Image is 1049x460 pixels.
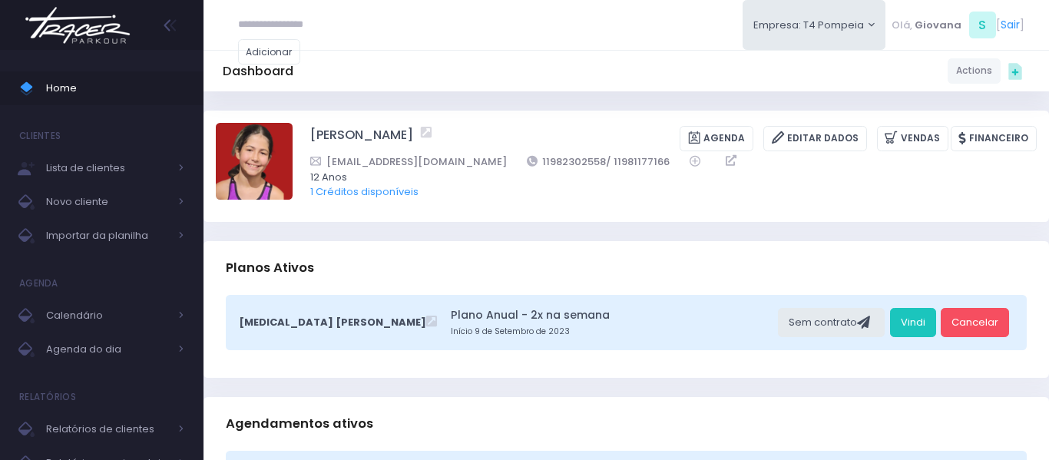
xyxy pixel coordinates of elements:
a: Vendas [877,126,948,151]
a: [EMAIL_ADDRESS][DOMAIN_NAME] [310,154,507,170]
label: Alterar foto de perfil [216,123,293,204]
img: Manuela Moretz Andrade [216,123,293,200]
a: 11982302558/ 11981177166 [527,154,670,170]
h4: Agenda [19,268,58,299]
span: Novo cliente [46,192,169,212]
div: Quick actions [1001,56,1030,85]
span: Agenda do dia [46,339,169,359]
span: Relatórios de clientes [46,419,169,439]
a: Plano Anual - 2x na semana [451,307,773,323]
span: 12 Anos [310,170,1017,185]
h5: Dashboard [223,64,293,79]
div: [ ] [885,8,1030,42]
a: 1 Créditos disponíveis [310,184,419,199]
a: Financeiro [951,126,1037,151]
a: [PERSON_NAME] [310,126,413,151]
a: Sair [1001,17,1020,33]
small: Início 9 de Setembro de 2023 [451,326,773,338]
a: Cancelar [941,308,1009,337]
span: Giovana [915,18,961,33]
a: Adicionar [238,39,301,65]
a: Vindi [890,308,936,337]
span: Olá, [892,18,912,33]
h3: Agendamentos ativos [226,402,373,445]
span: [MEDICAL_DATA] [PERSON_NAME] [239,315,426,330]
span: Lista de clientes [46,158,169,178]
span: Calendário [46,306,169,326]
h4: Clientes [19,121,61,151]
span: Importar da planilha [46,226,169,246]
a: Editar Dados [763,126,867,151]
a: Actions [948,58,1001,84]
h4: Relatórios [19,382,76,412]
span: S [969,12,996,38]
span: Home [46,78,184,98]
a: Agenda [680,126,753,151]
h3: Planos Ativos [226,246,314,290]
div: Sem contrato [778,308,885,337]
